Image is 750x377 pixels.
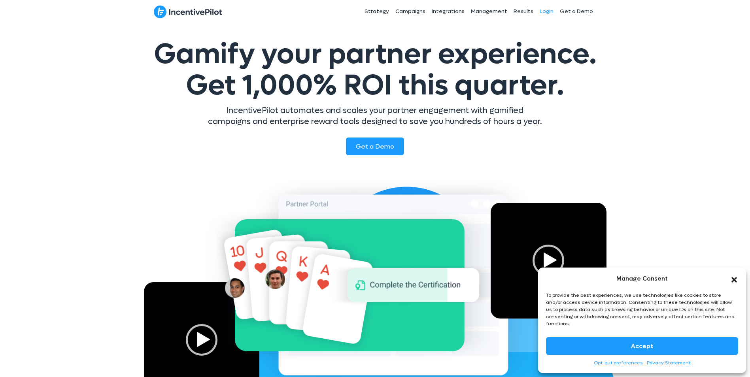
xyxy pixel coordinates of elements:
a: Results [510,2,537,21]
a: Login [537,2,557,21]
div: Video Player [491,203,606,319]
span: Gamify your partner experience. [154,36,597,104]
div: Close dialog [730,275,738,283]
a: Get a Demo [557,2,596,21]
a: Integrations [429,2,468,21]
span: Get a Demo [356,142,394,151]
div: Play [186,324,217,356]
span: Get 1,000% ROI this quarter. [186,67,564,104]
a: Strategy [361,2,392,21]
a: Campaigns [392,2,429,21]
nav: Header Menu [307,2,597,21]
button: Accept [546,337,738,355]
a: Privacy Statement [647,359,691,367]
a: Management [468,2,510,21]
div: Manage Consent [616,273,668,284]
div: Play [533,245,564,276]
div: To provide the best experiences, we use technologies like cookies to store and/or access device i... [546,292,737,327]
img: IncentivePilot [154,5,222,19]
a: Get a Demo [346,138,404,155]
a: Opt-out preferences [594,359,643,367]
p: IncentivePilot automates and scales your partner engagement with gamified campaigns and enterpris... [207,105,543,127]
